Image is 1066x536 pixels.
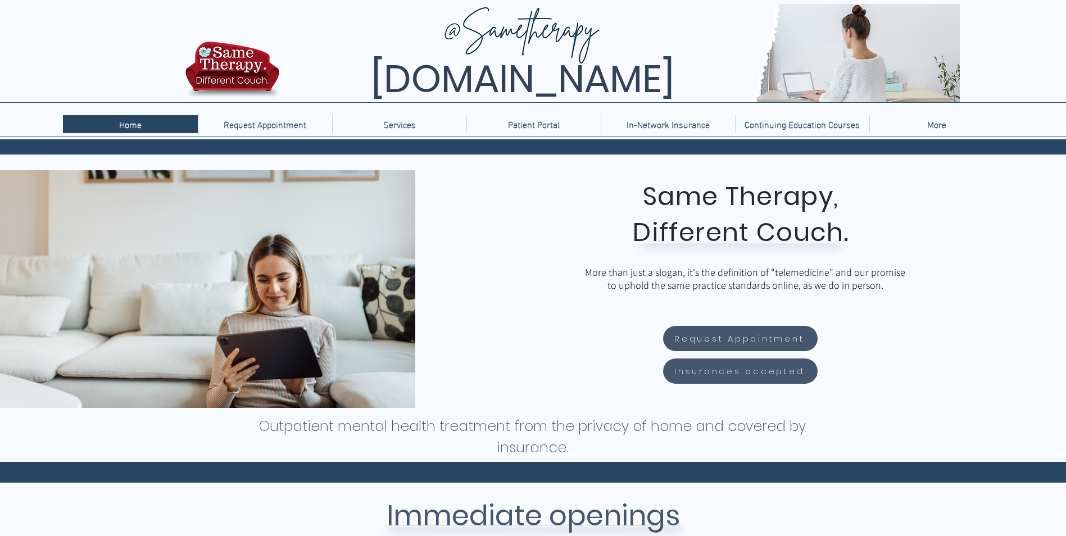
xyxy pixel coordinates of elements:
span: Insurances accepted [674,365,804,378]
p: Services [378,115,421,133]
a: Request Appointment [663,326,818,351]
a: Insurances accepted [663,358,818,384]
span: [DOMAIN_NAME] [371,52,674,106]
div: Services [332,115,466,133]
span: Same Therapy, [643,179,839,214]
img: TBH.US [182,40,283,106]
a: Request Appointment [198,115,332,133]
p: Home [114,115,147,133]
span: Request Appointment [674,332,804,345]
a: In-Network Insurance [601,115,735,133]
p: More than just a slogan, it's the definition of "telemedicine" and our promise to uphold the same... [582,266,908,292]
a: Home [63,115,198,133]
p: Continuing Education Courses [739,115,865,133]
p: More [922,115,952,133]
a: Patient Portal [466,115,601,133]
nav: Site [63,115,1004,133]
span: Different Couch. [633,215,849,250]
a: Continuing Education Courses [735,115,869,133]
img: Same Therapy, Different Couch. TelebehavioralHealth.US [282,4,960,102]
p: Patient Portal [502,115,565,133]
h1: Outpatient mental health treatment from the privacy of home and covered by insurance. [258,416,807,458]
p: In-Network Insurance [621,115,715,133]
p: Request Appointment [218,115,312,133]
